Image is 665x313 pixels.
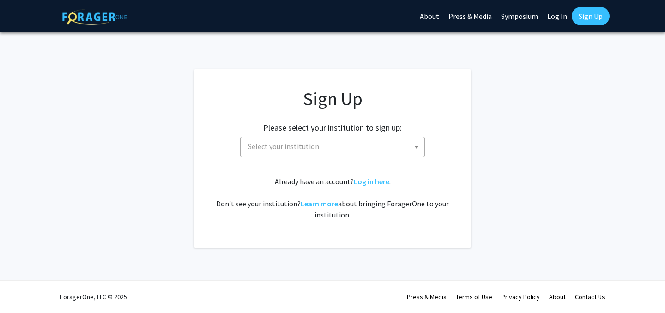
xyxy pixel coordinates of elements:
[575,293,605,301] a: Contact Us
[502,293,540,301] a: Privacy Policy
[240,137,425,157] span: Select your institution
[407,293,447,301] a: Press & Media
[572,7,610,25] a: Sign Up
[456,293,492,301] a: Terms of Use
[301,199,338,208] a: Learn more about bringing ForagerOne to your institution
[62,9,127,25] img: ForagerOne Logo
[354,177,389,186] a: Log in here
[212,88,453,110] h1: Sign Up
[212,176,453,220] div: Already have an account? . Don't see your institution? about bringing ForagerOne to your institut...
[549,293,566,301] a: About
[263,123,402,133] h2: Please select your institution to sign up:
[244,137,424,156] span: Select your institution
[248,142,319,151] span: Select your institution
[60,281,127,313] div: ForagerOne, LLC © 2025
